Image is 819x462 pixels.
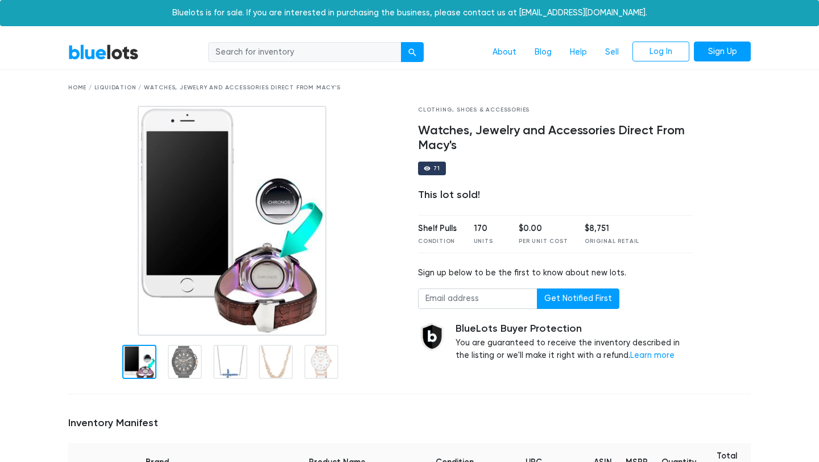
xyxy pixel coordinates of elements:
[519,222,568,235] div: $0.00
[418,222,457,235] div: Shelf Pulls
[596,42,628,63] a: Sell
[418,123,693,153] h4: Watches, Jewelry and Accessories Direct From Macy's
[694,42,751,62] a: Sign Up
[433,166,440,171] div: 71
[526,42,561,63] a: Blog
[483,42,526,63] a: About
[68,417,751,430] h5: Inventory Manifest
[632,42,689,62] a: Log In
[68,84,751,92] div: Home / Liquidation / Watches, Jewelry and Accessories Direct From Macy's
[474,237,502,246] div: Units
[418,267,693,279] div: Sign up below to be the first to know about new lots.
[474,222,502,235] div: 170
[456,323,693,335] h5: BlueLots Buyer Protection
[585,222,639,235] div: $8,751
[418,323,446,351] img: buyer_protection_shield-3b65640a83011c7d3ede35a8e5a80bfdfaa6a97447f0071c1475b91a4b0b3d01.png
[585,237,639,246] div: Original Retail
[537,288,619,309] button: Get Notified First
[418,106,693,114] div: Clothing, Shoes & Accessories
[418,288,537,309] input: Email address
[208,42,402,63] input: Search for inventory
[519,237,568,246] div: Per Unit Cost
[456,323,693,362] div: You are guaranteed to receive the inventory described in the listing or we'll make it right with ...
[418,237,457,246] div: Condition
[418,189,693,201] div: This lot sold!
[630,350,675,360] a: Learn more
[561,42,596,63] a: Help
[138,106,326,336] img: 7814dea5-fdff-4208-8f60-4ab6b6c81126-1559652185
[68,44,139,60] a: BlueLots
